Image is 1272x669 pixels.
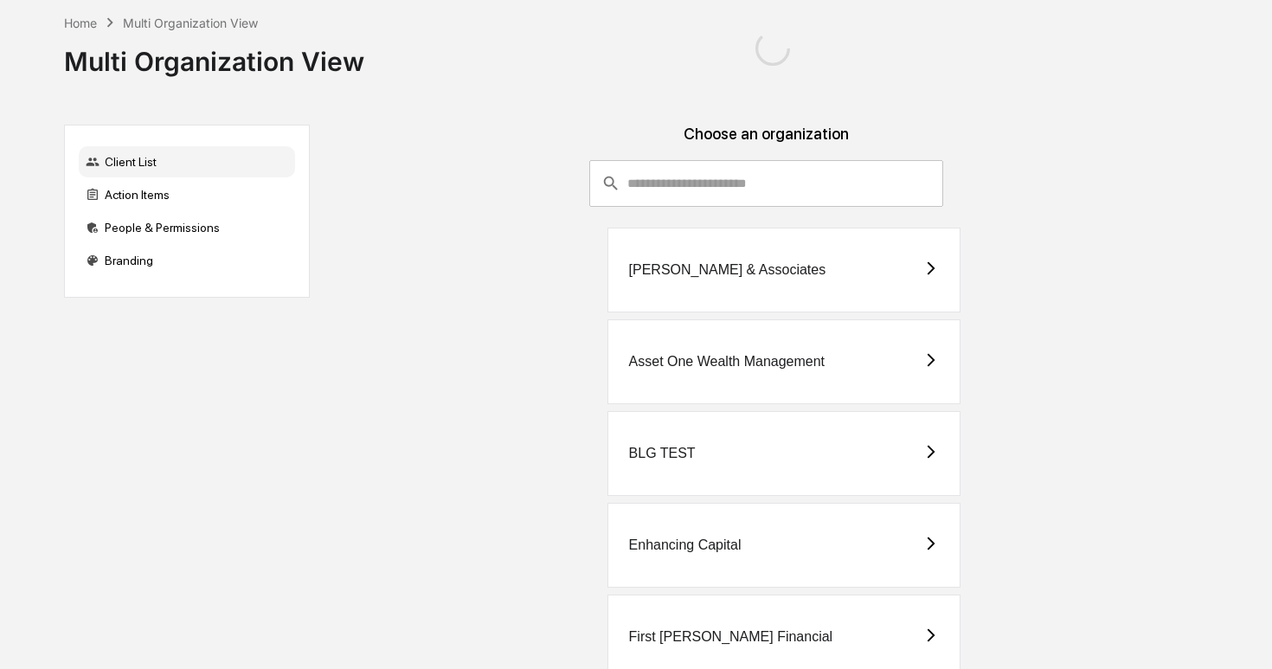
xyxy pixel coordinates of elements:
div: consultant-dashboard__filter-organizations-search-bar [589,160,943,207]
div: Branding [79,245,295,276]
div: BLG TEST [629,446,696,461]
div: Enhancing Capital [629,537,742,553]
div: Client List [79,146,295,177]
div: Asset One Wealth Management [629,354,826,370]
div: People & Permissions [79,212,295,243]
div: First [PERSON_NAME] Financial [629,629,833,645]
div: Home [64,16,97,30]
div: [PERSON_NAME] & Associates [629,262,826,278]
div: Action Items [79,179,295,210]
div: Multi Organization View [123,16,258,30]
div: Multi Organization View [64,32,364,77]
div: Choose an organization [324,125,1209,160]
